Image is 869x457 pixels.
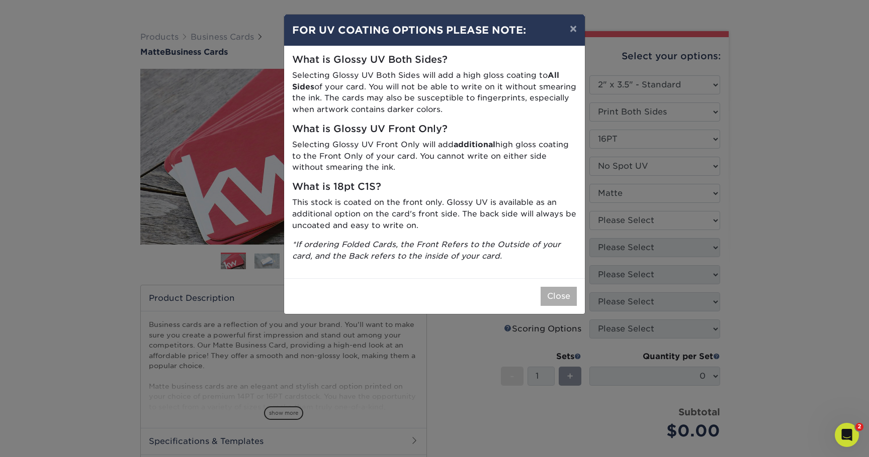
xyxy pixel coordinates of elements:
p: This stock is coated on the front only. Glossy UV is available as an additional option on the car... [292,197,577,231]
h5: What is Glossy UV Front Only? [292,124,577,135]
button: × [562,15,585,43]
h5: What is Glossy UV Both Sides? [292,54,577,66]
iframe: Intercom live chat [835,423,859,447]
span: 2 [855,423,863,431]
strong: additional [454,140,495,149]
i: *If ordering Folded Cards, the Front Refers to the Outside of your card, and the Back refers to t... [292,240,561,261]
p: Selecting Glossy UV Front Only will add high gloss coating to the Front Only of your card. You ca... [292,139,577,173]
button: Close [541,287,577,306]
p: Selecting Glossy UV Both Sides will add a high gloss coating to of your card. You will not be abl... [292,70,577,116]
strong: All Sides [292,70,559,91]
h5: What is 18pt C1S? [292,181,577,193]
h4: FOR UV COATING OPTIONS PLEASE NOTE: [292,23,577,38]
